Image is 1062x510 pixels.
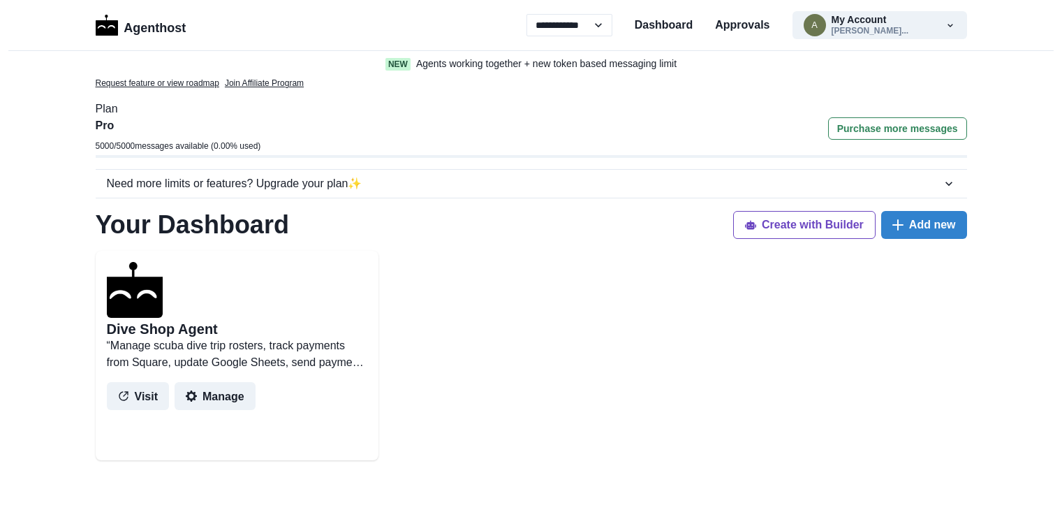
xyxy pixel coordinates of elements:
[828,117,967,155] a: Purchase more messages
[828,117,967,140] button: Purchase more messages
[124,13,186,38] p: Agenthost
[881,211,967,239] button: Add new
[107,321,218,337] h2: Dive Shop Agent
[356,57,707,71] a: NewAgents working together + new token based messaging limit
[96,15,119,36] img: Logo
[385,58,411,71] span: New
[733,211,876,239] button: Create with Builder
[107,337,367,371] p: “Manage scuba dive trip rosters, track payments from Square, update Google Sheets, send payment r...
[416,57,677,71] p: Agents working together + new token based messaging limit
[96,170,967,198] button: Need more limits or features? Upgrade your plan✨
[107,175,942,192] div: Need more limits or features? Upgrade your plan ✨
[225,77,304,89] a: Join Affiliate Program
[96,13,186,38] a: LogoAgenthost
[107,262,163,318] img: agenthostmascotdark.ico
[175,382,256,410] button: Manage
[107,382,170,410] button: Visit
[96,210,289,240] h1: Your Dashboard
[96,101,967,117] p: Plan
[792,11,967,39] button: aaron@shugarsscuba.comMy Account[PERSON_NAME]...
[96,77,219,89] a: Request feature or view roadmap
[715,17,769,34] a: Approvals
[635,17,693,34] a: Dashboard
[96,140,261,152] p: 5000 / 5000 messages available ( 0.00 % used)
[96,117,261,134] p: Pro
